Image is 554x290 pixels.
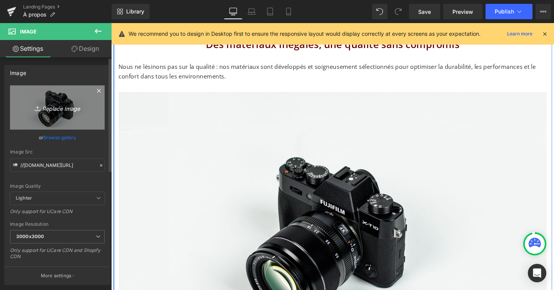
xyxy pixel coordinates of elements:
[504,29,536,38] a: Learn more
[16,195,32,201] b: Lighter
[10,65,26,76] div: Image
[126,8,144,15] span: Library
[20,28,37,35] span: Image
[279,4,298,19] a: Mobile
[390,4,406,19] button: Redo
[43,131,76,144] a: Browse gallery
[10,149,105,155] div: Image Src
[10,133,105,142] div: or
[23,12,47,18] span: À propos
[10,222,105,227] div: Image Resolution
[495,8,514,15] span: Publish
[486,4,532,19] button: Publish
[57,40,113,57] a: Design
[41,272,72,279] p: More settings
[10,183,105,189] div: Image Quality
[452,8,473,16] span: Preview
[128,30,481,38] p: We recommend you to design in Desktop first to ensure the responsive layout would display correct...
[536,4,551,19] button: More
[418,8,431,16] span: Save
[528,264,546,282] div: Open Intercom Messenger
[443,4,482,19] a: Preview
[372,4,387,19] button: Undo
[23,4,112,10] a: Landing Pages
[5,267,110,285] button: More settings
[27,3,37,15] a: Expand / Collapse
[16,233,44,239] b: 3000x3000
[10,208,105,220] div: Only support for UCare CDN
[261,4,279,19] a: Tablet
[12,3,27,15] span: Row
[10,247,105,265] div: Only support for UCare CDN and Shopify CDN
[224,4,242,19] a: Desktop
[112,4,150,19] a: New Library
[27,103,88,112] i: Replace Image
[242,4,261,19] a: Laptop
[8,15,458,31] h2: Des matériaux inégalés, une qualité sans compromis
[10,158,105,172] input: Link
[8,42,458,61] p: Nous ne lésinons pas sur la qualité : nos matériaux sont développés et soigneusement sélectionnés...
